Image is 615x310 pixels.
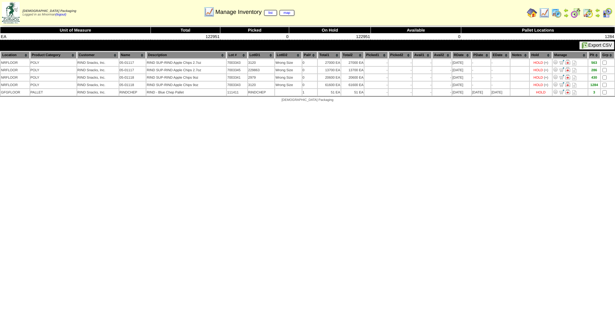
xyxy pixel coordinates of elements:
a: map [280,10,295,16]
img: arrowleft.gif [595,8,600,13]
td: 61600 EA [318,82,341,88]
td: 05-01117 [119,67,146,73]
td: NRFLOOR [1,67,30,73]
div: (+) [544,68,548,72]
th: Avail2 [432,52,451,59]
img: Adjust [553,89,558,94]
th: Product Category [30,52,77,59]
th: LotID1 [248,52,275,59]
th: Picked1 [364,52,388,59]
td: RiNDCHEP [119,89,146,96]
th: Total1 [318,52,341,59]
img: Manage Hold [565,82,570,87]
th: Total [151,27,220,34]
img: Adjust [553,67,558,72]
img: line_graph.gif [204,7,214,17]
th: Name [119,52,146,59]
td: - [364,59,388,66]
img: Manage Hold [565,60,570,65]
img: Move [559,67,564,72]
th: Avail1 [413,52,432,59]
td: RiNDCHEP [248,89,275,96]
td: RIND SUP-RIND Apple Chips 9oz [146,74,226,81]
td: 1 [302,89,317,96]
div: (+) [544,83,548,87]
img: Manage Hold [565,67,570,72]
div: 1284 [589,83,600,87]
img: Move [559,60,564,65]
td: [DATE] [472,89,491,96]
td: 27000 EA [341,59,364,66]
td: 20600 EA [318,74,341,81]
td: [DATE] [452,74,471,81]
th: Description [146,52,226,59]
i: Note [572,90,576,95]
i: Note [572,75,576,80]
th: Lot # [227,52,247,59]
td: 7003343 [227,82,247,88]
td: - [491,74,510,81]
span: Manage Inventory [215,9,294,15]
td: 27000 EA [318,59,341,66]
td: Wrong Size [275,74,301,81]
td: 51 EA [341,89,364,96]
img: Move [559,89,564,94]
th: Customer [77,52,119,59]
td: NRFLOOR [1,59,30,66]
th: Location [1,52,30,59]
td: - [432,74,451,81]
td: - [413,59,432,66]
th: Unit of Measure [0,27,151,34]
td: POLY [30,59,77,66]
th: Picked [220,27,289,34]
td: - [491,82,510,88]
td: 7003343 [227,59,247,66]
img: calendarinout.gif [583,8,593,18]
td: [DATE] [452,59,471,66]
th: Notes [510,52,529,59]
img: arrowright.gif [564,13,569,18]
td: 13700 EA [341,67,364,73]
img: arrowleft.gif [564,8,569,13]
img: excel.gif [582,42,588,49]
td: 0 [302,67,317,73]
td: 51 EA [318,89,341,96]
th: Manage [553,52,588,59]
td: 13700 EA [318,67,341,73]
div: HOLD [533,68,543,72]
td: 05-01118 [119,74,146,81]
td: 229863 [248,67,275,73]
th: Total2 [341,52,364,59]
th: Available [371,27,461,34]
th: Plt [588,52,600,59]
td: POLY [30,82,77,88]
div: HOLD [536,91,546,94]
td: EA [0,34,151,40]
td: 0 [302,59,317,66]
td: [DATE] [491,89,510,96]
td: 61600 EA [341,82,364,88]
td: - [364,74,388,81]
td: NRFLOOR [1,82,30,88]
td: 0 [220,34,289,40]
td: 1284 [461,34,615,40]
img: line_graph.gif [539,8,549,18]
td: 3120 [248,82,275,88]
th: Hold [530,52,552,59]
div: 3 [589,91,600,94]
td: - [413,89,432,96]
td: - [472,59,491,66]
th: LotID2 [275,52,301,59]
img: home.gif [527,8,537,18]
td: POLY [30,67,77,73]
td: - [389,59,412,66]
td: 0 [302,74,317,81]
a: list [264,10,277,16]
img: zoroco-logo-small.webp [2,2,20,24]
td: RIND Snacks, Inc. [77,67,119,73]
td: - [389,67,412,73]
th: Pal# [302,52,317,59]
td: 0 [371,34,461,40]
td: - [413,74,432,81]
th: Pallet Locations [461,27,615,34]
